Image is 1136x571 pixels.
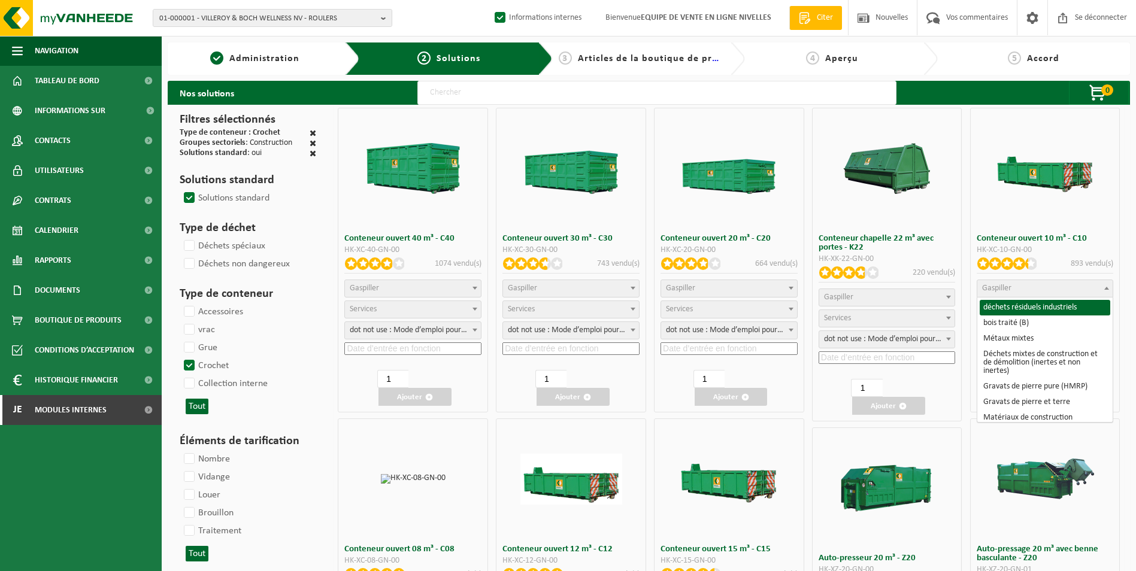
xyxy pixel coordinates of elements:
[944,51,1124,66] a: 5Accord
[35,215,78,245] span: Calendrier
[851,379,882,397] input: 1
[559,51,572,65] span: 3
[852,397,925,415] button: Ajouter
[751,51,913,66] a: 4Aperçu
[181,237,265,255] label: Déchets spéciaux
[35,96,138,126] span: Informations sur l’entreprise
[508,284,537,293] span: Gaspiller
[180,128,280,137] span: Type de conteneur : Crochet
[35,395,107,425] span: Modules internes
[350,284,379,293] span: Gaspiller
[35,66,99,96] span: Tableau de bord
[980,394,1111,410] li: Gravats de pierre et terre
[210,51,223,65] span: 1
[35,126,71,156] span: Contacts
[180,219,316,237] h3: Type de déchet
[502,234,640,243] h3: Conteneur ouvert 30 m³ - C30
[180,148,247,157] span: Solutions standard
[520,143,622,194] img: HK-XC-30-GN-00
[229,54,299,63] span: Administration
[1071,257,1113,270] p: 893 vendu(s)
[913,266,955,279] p: 220 vendu(s)
[641,13,771,22] strong: EQUIPE DE VENTE EN LIGNE NIVELLES
[181,450,230,468] label: Nombre
[181,339,217,357] label: Grue
[181,468,230,486] label: Vidange
[819,331,955,348] span: dot not use : Manual voor MyVanheede
[678,454,780,505] img: HK-XC-15-GN-00
[35,335,134,365] span: Conditions d’acceptation
[181,321,215,339] label: vrac
[824,293,853,302] span: Gaspiller
[661,545,798,554] h3: Conteneur ouvert 15 m³ - C15
[693,370,725,388] input: 1
[435,257,481,270] p: 1074 vendu(s)
[181,303,243,321] label: Accessoires
[824,314,851,323] span: Services
[520,454,622,505] img: HK-XC-12-GN-00
[836,437,938,539] img: HK-XZ-20-GN-00
[186,546,208,561] button: Tout
[806,51,819,65] span: 4
[181,189,269,207] label: Solutions standard
[437,54,480,63] span: Solutions
[871,402,896,410] font: Ajouter
[180,139,292,149] div: : Construction
[755,257,798,270] p: 664 vendu(s)
[789,6,842,30] a: Citer
[695,388,768,406] button: Ajouter
[181,504,234,522] label: Brouillon
[982,284,1011,293] span: Gaspiller
[836,143,938,194] img: HK-XK-22-GN-00
[555,393,580,401] font: Ajouter
[502,342,640,355] input: Date d’entrée en fonction
[186,399,208,414] button: Tout
[35,245,71,275] span: Rapports
[159,10,376,28] span: 01-000001 - VILLEROY & BOCH WELLNESS NV - ROULERS
[994,143,1096,194] img: HK-XC-10-GN-00
[994,454,1096,505] img: HK-XZ-20-GN-01
[377,370,408,388] input: 1
[661,234,798,243] h3: Conteneur ouvert 20 m³ - C20
[35,305,122,335] span: Boutique de produits
[977,234,1114,243] h3: Conteneur ouvert 10 m³ - C10
[492,9,581,27] label: Informations internes
[980,379,1111,394] li: Gravats de pierre pure (HMRP)
[344,321,481,339] span: dot not use : Manual voor MyVanheede
[12,395,23,425] span: Je
[180,149,262,159] div: : oui
[814,12,836,24] span: Citer
[980,347,1111,379] li: Déchets mixtes de construction et de démolition (inertes et non inertes)
[350,305,377,314] span: Services
[980,315,1111,331] li: bois traité (B)
[980,410,1111,442] li: Matériaux de construction contenant de l’amiante liés au ciment (collés)
[344,234,481,243] h3: Conteneur ouvert 40 m³ - C40
[181,255,290,273] label: Déchets non dangereux
[362,143,464,194] img: HK-XC-40-GN-00
[508,305,535,314] span: Services
[344,246,481,254] div: HK-XC-40-GN-00
[819,351,956,364] input: Date d’entrée en fonction
[666,305,693,314] span: Services
[666,284,695,293] span: Gaspiller
[713,393,738,401] font: Ajouter
[503,322,639,339] span: dot not use : Manual voor MyVanheede
[180,138,246,147] span: Groupes sectoriels
[344,342,481,355] input: Date d’entrée en fonction
[180,111,316,129] h3: Filtres sélectionnés
[345,322,481,339] span: dot not use : Manual voor MyVanheede
[661,557,798,565] div: HK-XC-15-GN-00
[819,255,956,263] div: HK-XK-22-GN-00
[181,375,268,393] label: Collection interne
[417,81,896,105] input: Chercher
[535,370,567,388] input: 1
[369,51,528,66] a: 2Solutions
[819,554,956,563] h3: Auto-presseur 20 m³ - Z20
[819,234,956,252] h3: Conteneur chapelle 22 m³ avec portes - K22
[678,143,780,194] img: HK-XC-20-GN-00
[502,557,640,565] div: HK-XC-12-GN-00
[578,54,741,63] span: Articles de la boutique de produits
[181,357,229,375] label: Crochet
[417,51,431,65] span: 2
[661,342,798,355] input: Date d’entrée en fonction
